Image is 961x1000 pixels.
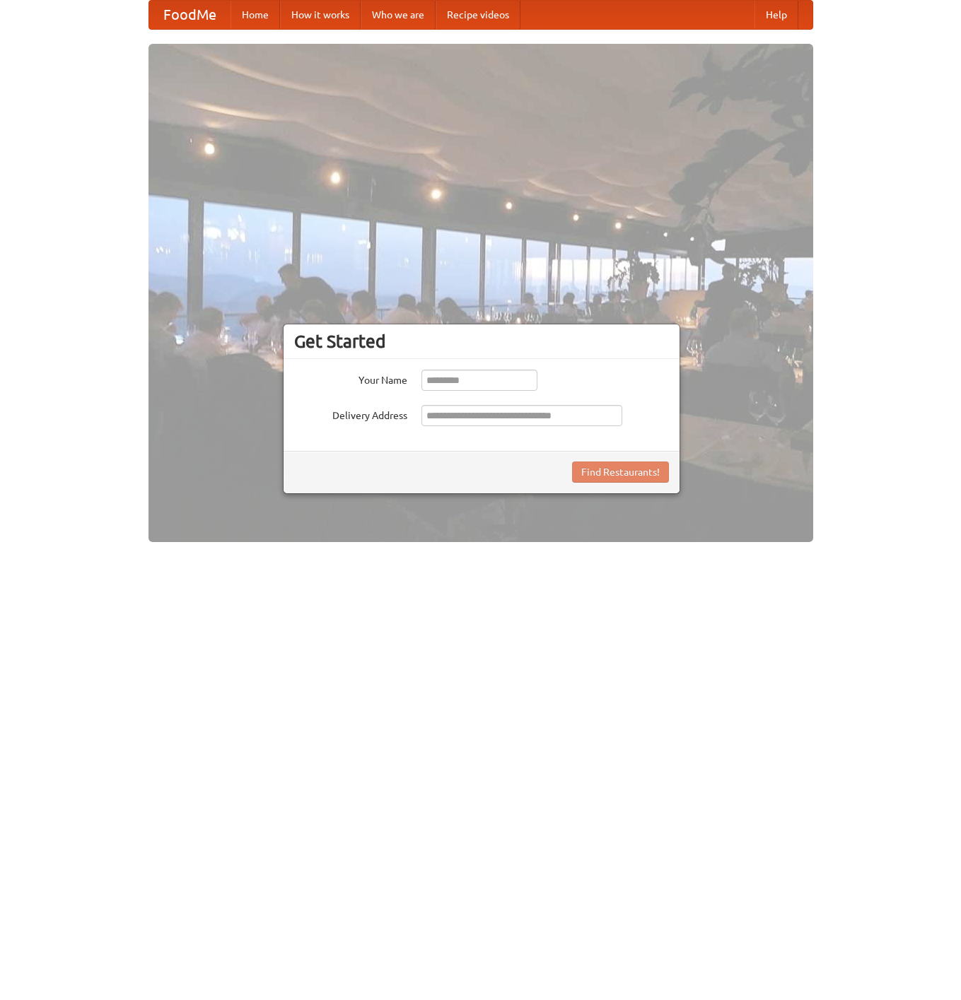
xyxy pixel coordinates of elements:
[294,405,407,423] label: Delivery Address
[294,331,669,352] h3: Get Started
[436,1,520,29] a: Recipe videos
[231,1,280,29] a: Home
[361,1,436,29] a: Who we are
[572,461,669,483] button: Find Restaurants!
[755,1,798,29] a: Help
[149,1,231,29] a: FoodMe
[294,370,407,387] label: Your Name
[280,1,361,29] a: How it works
